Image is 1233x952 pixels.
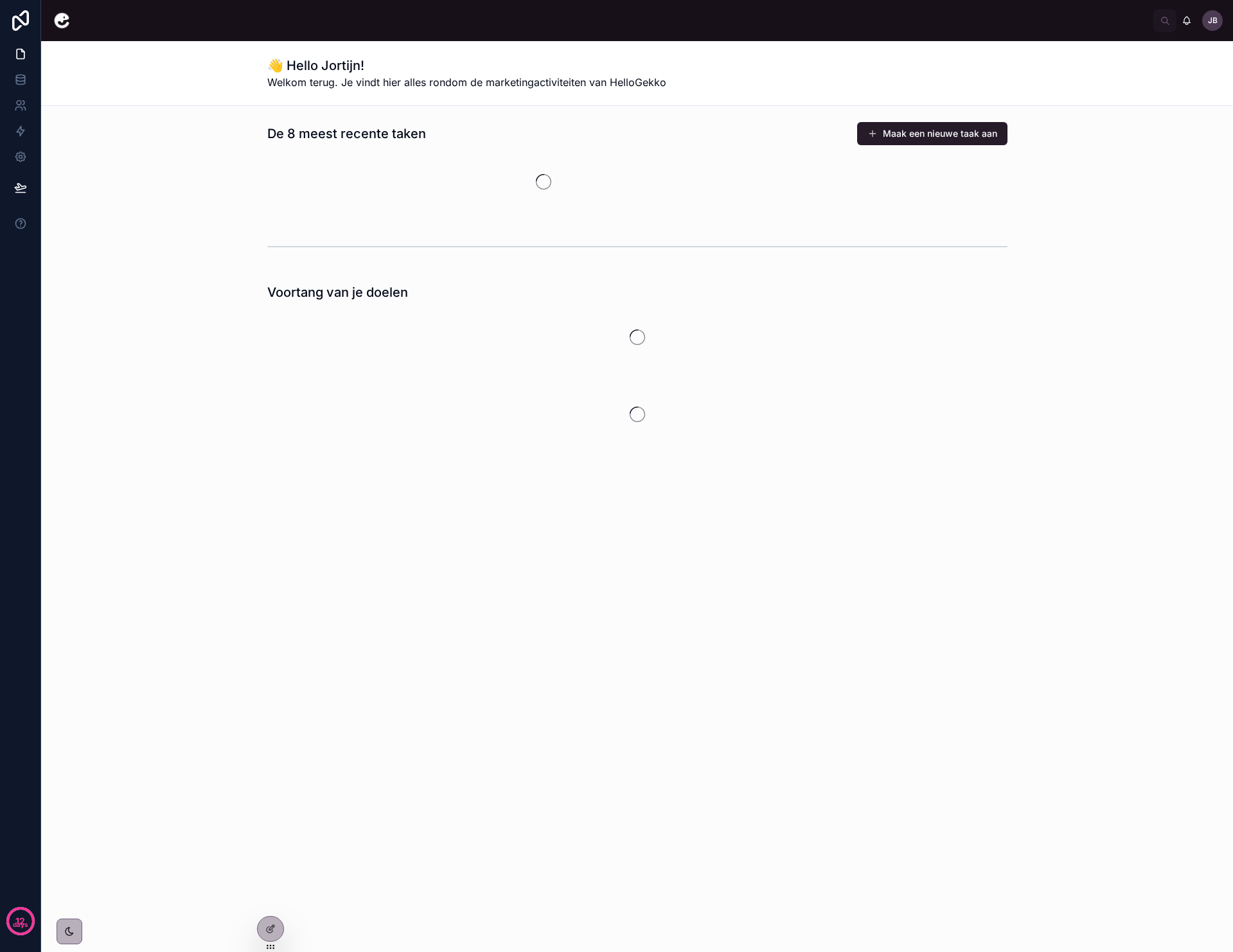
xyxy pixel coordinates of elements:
p: 12 [15,915,25,928]
span: Welkom terug. Je vindt hier alles rondom de marketingactiviteiten van HelloGekko [267,75,666,90]
img: App logo [51,10,72,31]
div: scrollable content [82,18,1153,23]
button: Maak een nieuwe taak aan [857,122,1007,145]
span: JB [1208,15,1218,26]
p: days [13,920,28,930]
h1: De 8 meest recente taken [267,125,426,143]
h1: Voortang van je doelen [267,283,408,301]
h1: 👋 Hello Jortijn! [267,57,666,75]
